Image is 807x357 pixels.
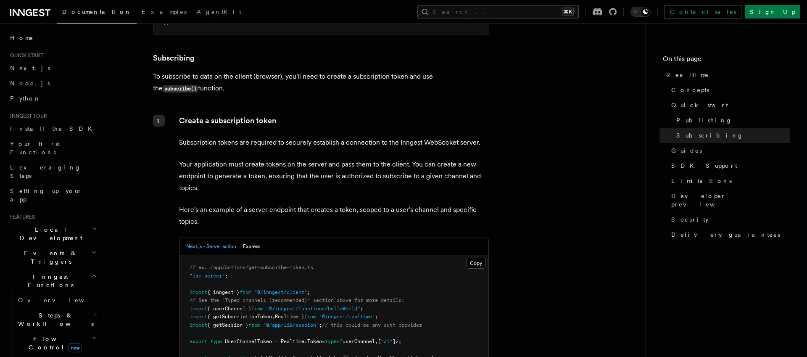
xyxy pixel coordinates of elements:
[10,164,81,179] span: Leveraging Steps
[375,338,378,344] span: ,
[325,338,343,344] span: typeof
[137,3,192,23] a: Examples
[663,54,790,67] h4: On this page
[179,159,489,194] p: Your application must create tokens on the server and pass them to the client. You can create a n...
[163,85,198,93] code: subscribe()
[671,86,709,94] span: Concepts
[562,8,574,16] kbd: ⌘K
[186,238,236,255] button: Next.js - Server action
[393,338,401,344] span: ]>;
[417,5,579,19] button: Search...⌘K
[7,91,99,106] a: Python
[192,3,246,23] a: AgentKit
[671,215,709,224] span: Security
[7,52,43,59] span: Quick start
[263,322,319,328] span: "@/app/lib/session"
[7,225,92,242] span: Local Development
[10,188,82,203] span: Setting up your app
[668,173,790,188] a: Limitations
[190,322,207,328] span: import
[668,188,790,212] a: Developer preview
[378,338,381,344] span: [
[7,113,47,119] span: Inngest tour
[7,76,99,91] a: Node.js
[207,314,272,320] span: { getSubscriptionToken
[319,322,322,328] span: ;
[375,314,378,320] span: ;
[630,7,651,17] button: Toggle dark mode
[7,30,99,45] a: Home
[7,214,35,220] span: Features
[10,65,50,71] span: Next.js
[466,258,486,269] button: Copy
[7,183,99,207] a: Setting up your app
[7,249,92,266] span: Events & Triggers
[666,71,709,79] span: Realtime
[281,338,304,344] span: Realtime
[665,5,741,19] a: Contact sales
[62,8,132,15] span: Documentation
[671,146,702,155] span: Guides
[18,297,105,304] span: Overview
[7,160,99,183] a: Leveraging Steps
[668,82,790,98] a: Concepts
[15,311,94,328] span: Steps & Workflows
[57,3,137,24] a: Documentation
[142,8,187,15] span: Examples
[673,113,790,128] a: Publishing
[668,143,790,158] a: Guides
[7,136,99,160] a: Your first Functions
[179,137,489,148] p: Subscription tokens are required to securely establish a connection to the Inngest WebSocket server.
[322,322,422,328] span: // this could be any auth provider
[272,314,275,320] span: ,
[322,338,325,344] span: <
[68,343,82,352] span: new
[343,338,375,344] span: userChannel
[668,158,790,173] a: SDK Support
[15,293,99,308] a: Overview
[10,80,50,87] span: Node.js
[745,5,800,19] a: Sign Up
[190,314,207,320] span: import
[676,116,732,124] span: Publishing
[254,289,307,295] span: "@/inngest/client"
[304,314,316,320] span: from
[7,269,99,293] button: Inngest Functions
[225,273,228,279] span: ;
[668,227,790,242] a: Delivery guarantees
[307,338,322,344] span: Token
[15,308,99,331] button: Steps & Workflows
[10,125,97,132] span: Install the SDK
[207,289,240,295] span: { inngest }
[307,289,310,295] span: ;
[10,34,34,42] span: Home
[190,289,207,295] span: import
[275,314,304,320] span: Realtime }
[360,306,363,312] span: ;
[207,322,248,328] span: { getSession }
[671,192,790,209] span: Developer preview
[381,338,393,344] span: "ai"
[663,67,790,82] a: Realtime
[190,306,207,312] span: import
[179,115,489,127] p: Create a subscription token
[251,306,263,312] span: from
[7,121,99,136] a: Install the SDK
[190,264,313,270] span: // ex. /app/actions/get-subscribe-token.ts
[671,177,732,185] span: Limitations
[671,161,737,170] span: SDK Support
[240,289,251,295] span: from
[266,306,360,312] span: "@/inngest/functions/helloWorld"
[10,95,41,102] span: Python
[7,272,91,289] span: Inngest Functions
[248,322,260,328] span: from
[304,338,307,344] span: .
[673,128,790,143] a: Subscribing
[319,314,375,320] span: "@inngest/realtime"
[179,204,489,227] p: Here's an example of a server endpoint that creates a token, scoped to a user's channel and speci...
[207,306,251,312] span: { userChannel }
[210,338,222,344] span: type
[275,338,278,344] span: =
[243,238,260,255] button: Express
[190,338,207,344] span: export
